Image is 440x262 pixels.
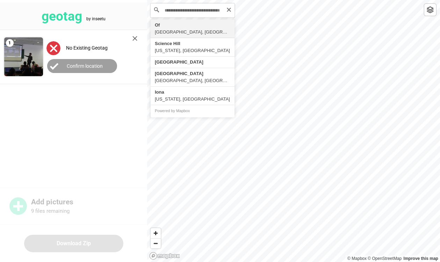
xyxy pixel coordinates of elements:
[155,59,230,66] div: [GEOGRAPHIC_DATA]
[6,39,14,47] span: 1
[155,109,190,113] a: Powered by Mapbox
[368,256,402,261] a: OpenStreetMap
[67,63,103,69] label: Confirm location
[149,252,180,260] a: Mapbox logo
[155,96,230,103] div: [US_STATE], [GEOGRAPHIC_DATA]
[151,238,161,248] button: Zoom out
[155,89,230,96] div: Iona
[155,77,230,84] div: [GEOGRAPHIC_DATA], [GEOGRAPHIC_DATA]
[404,256,438,261] a: Map feedback
[42,9,82,24] tspan: geotag
[151,228,161,238] button: Zoom in
[66,45,108,51] label: No Existing Geotag
[427,6,434,13] img: toggleLayer
[132,36,137,41] img: cross
[151,3,235,17] input: Search
[155,70,230,77] div: [GEOGRAPHIC_DATA]
[46,41,60,55] img: uploadImagesAlt
[86,16,106,21] tspan: by inseetu
[155,22,230,29] div: Of
[155,29,230,36] div: [GEOGRAPHIC_DATA], [GEOGRAPHIC_DATA]
[347,256,367,261] a: Mapbox
[226,6,232,13] button: Clear
[155,40,230,47] div: Science Hill
[47,59,117,73] button: Confirm location
[155,47,230,54] div: [US_STATE], [GEOGRAPHIC_DATA]
[4,37,43,76] img: 9k=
